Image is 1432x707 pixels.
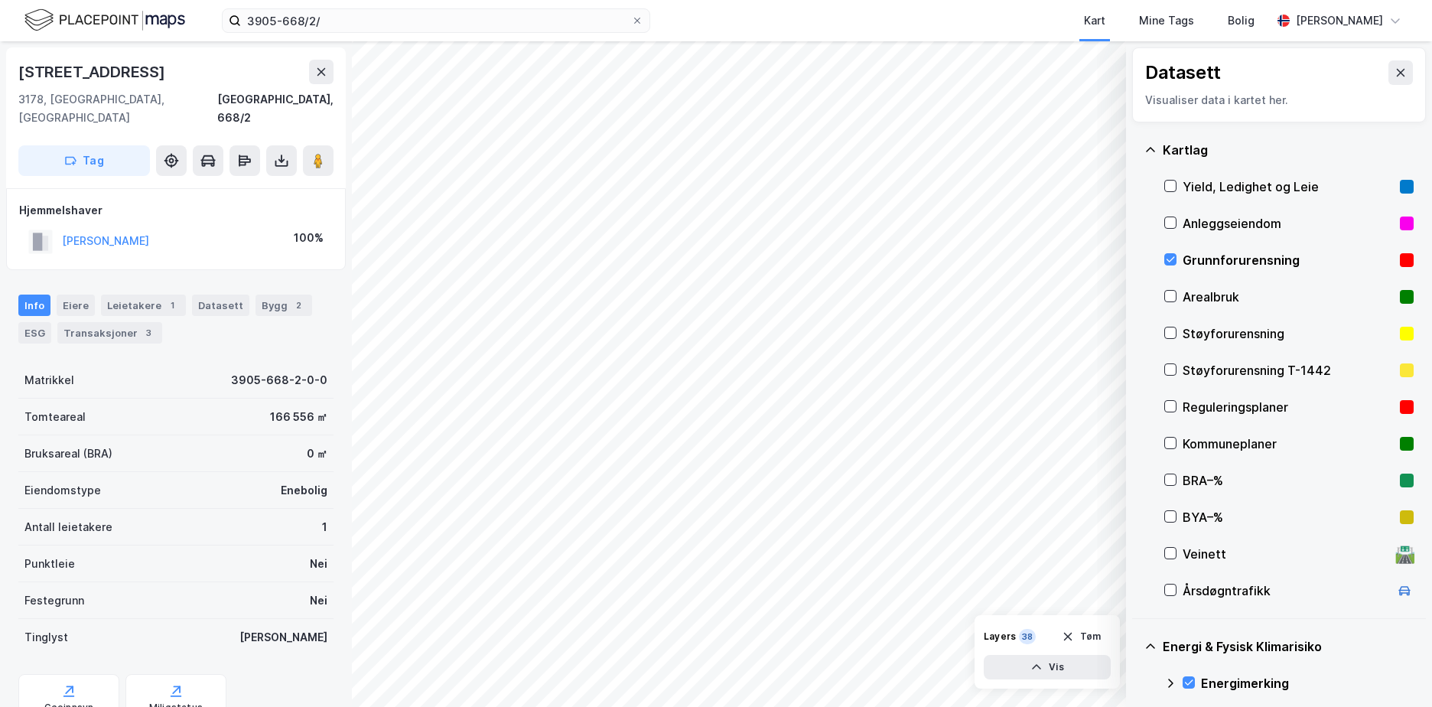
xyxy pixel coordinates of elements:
div: Arealbruk [1183,288,1394,306]
div: 100% [294,229,324,247]
div: BRA–% [1183,471,1394,490]
div: [PERSON_NAME] [1296,11,1383,30]
div: Kommuneplaner [1183,435,1394,453]
div: [GEOGRAPHIC_DATA], 668/2 [217,90,334,127]
div: Datasett [192,295,249,316]
div: Antall leietakere [24,518,112,536]
div: Kartlag [1163,141,1414,159]
div: Bygg [255,295,312,316]
div: Datasett [1145,60,1221,85]
div: Nei [310,591,327,610]
div: 3178, [GEOGRAPHIC_DATA], [GEOGRAPHIC_DATA] [18,90,217,127]
button: Tøm [1052,624,1111,649]
div: Tinglyst [24,628,68,647]
div: ESG [18,322,51,344]
div: 🛣️ [1395,544,1415,564]
div: Nei [310,555,327,573]
iframe: Chat Widget [1356,634,1432,707]
div: Støyforurensning [1183,324,1394,343]
div: Info [18,295,50,316]
div: Visualiser data i kartet her. [1145,91,1413,109]
div: Kart [1084,11,1105,30]
div: Veinett [1183,545,1389,563]
div: 3905-668-2-0-0 [231,371,327,389]
div: Enebolig [281,481,327,500]
div: Leietakere [101,295,186,316]
div: Reguleringsplaner [1183,398,1394,416]
div: BYA–% [1183,508,1394,526]
div: 1 [164,298,180,313]
div: [STREET_ADDRESS] [18,60,168,84]
div: 0 ㎡ [307,445,327,463]
input: Søk på adresse, matrikkel, gårdeiere, leietakere eller personer [241,9,631,32]
div: Eiendomstype [24,481,101,500]
div: Støyforurensning T-1442 [1183,361,1394,380]
div: [PERSON_NAME] [239,628,327,647]
div: Bolig [1228,11,1255,30]
div: Årsdøgntrafikk [1183,582,1389,600]
div: 2 [291,298,306,313]
div: 166 556 ㎡ [270,408,327,426]
div: 3 [141,325,156,340]
button: Tag [18,145,150,176]
div: Transaksjoner [57,322,162,344]
div: Energimerking [1201,674,1414,692]
div: Energi & Fysisk Klimarisiko [1163,637,1414,656]
button: Vis [984,655,1111,679]
div: 1 [322,518,327,536]
div: Grunnforurensning [1183,251,1394,269]
div: Yield, Ledighet og Leie [1183,178,1394,196]
div: Layers [984,630,1016,643]
div: 38 [1019,629,1036,644]
div: Matrikkel [24,371,74,389]
img: logo.f888ab2527a4732fd821a326f86c7f29.svg [24,7,185,34]
div: Anleggseiendom [1183,214,1394,233]
div: Bruksareal (BRA) [24,445,112,463]
div: Punktleie [24,555,75,573]
div: Eiere [57,295,95,316]
div: Festegrunn [24,591,84,610]
div: Tomteareal [24,408,86,426]
div: Hjemmelshaver [19,201,333,220]
div: Mine Tags [1139,11,1194,30]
